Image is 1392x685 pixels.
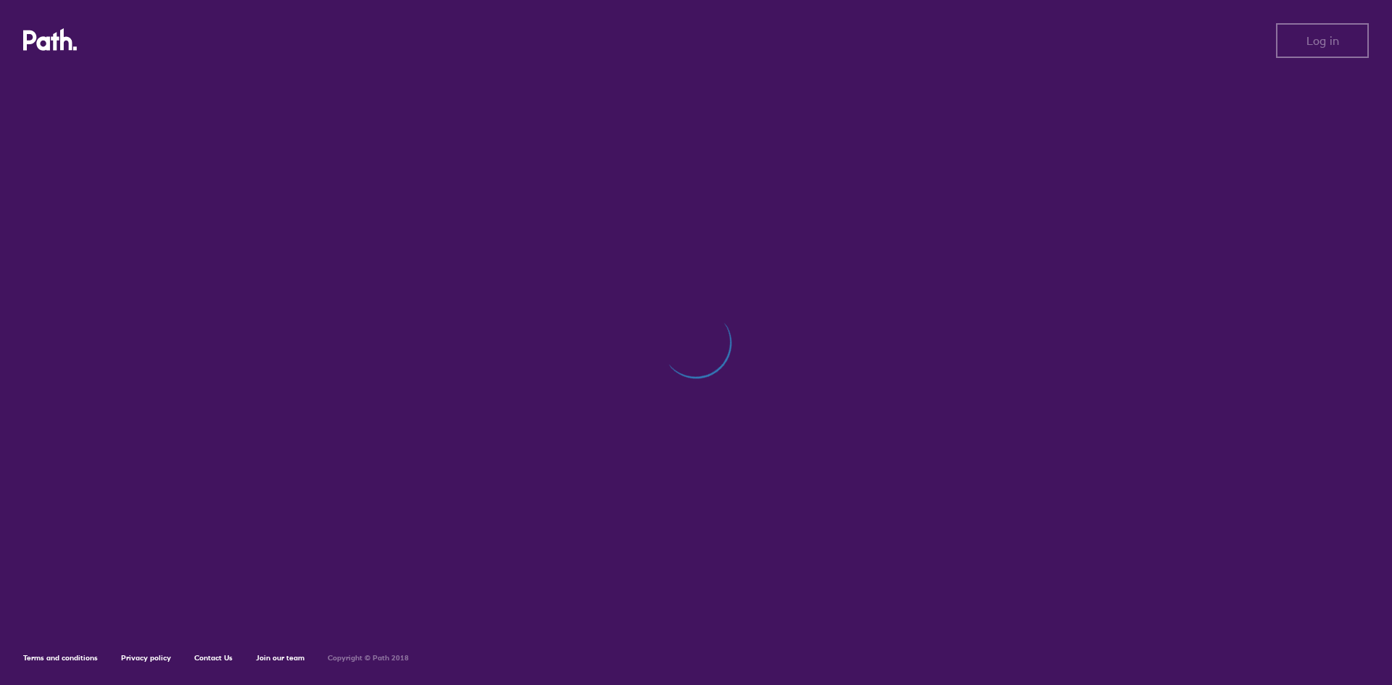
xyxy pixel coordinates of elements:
[121,653,171,663] a: Privacy policy
[256,653,304,663] a: Join our team
[328,654,409,663] h6: Copyright © Path 2018
[1276,23,1369,58] button: Log in
[23,653,98,663] a: Terms and conditions
[194,653,233,663] a: Contact Us
[1306,34,1339,47] span: Log in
